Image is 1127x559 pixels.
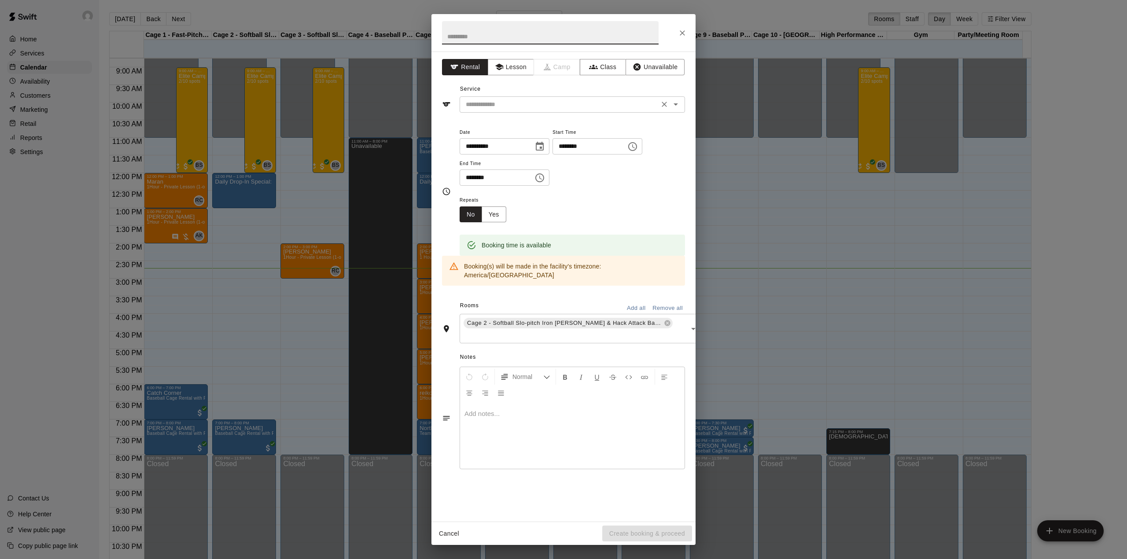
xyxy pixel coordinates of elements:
[482,206,506,223] button: Yes
[497,369,554,385] button: Formatting Options
[462,369,477,385] button: Undo
[670,98,682,110] button: Open
[464,318,673,328] div: Cage 2 - Softball Slo-pitch Iron [PERSON_NAME] & Hack Attack Baseball Pitching Machine
[589,369,604,385] button: Format Underline
[674,25,690,41] button: Close
[464,258,678,283] div: Booking(s) will be made in the facility's timezone: America/[GEOGRAPHIC_DATA]
[558,369,573,385] button: Format Bold
[442,59,488,75] button: Rental
[442,414,451,423] svg: Notes
[464,319,666,327] span: Cage 2 - Softball Slo-pitch Iron [PERSON_NAME] & Hack Attack Baseball Pitching Machine
[687,323,700,335] button: Open
[442,324,451,333] svg: Rooms
[478,385,493,401] button: Right Align
[624,138,641,155] button: Choose time, selected time is 3:00 PM
[637,369,652,385] button: Insert Link
[622,302,650,315] button: Add all
[552,127,642,139] span: Start Time
[482,237,551,253] div: Booking time is available
[605,369,620,385] button: Format Strikethrough
[460,206,506,223] div: outlined button group
[658,98,670,110] button: Clear
[534,59,580,75] span: Camps can only be created in the Services page
[460,158,549,170] span: End Time
[460,195,513,206] span: Repeats
[478,369,493,385] button: Redo
[580,59,626,75] button: Class
[574,369,589,385] button: Format Italics
[531,169,549,187] button: Choose time, selected time is 3:30 PM
[650,302,685,315] button: Remove all
[494,385,508,401] button: Justify Align
[531,138,549,155] button: Choose date, selected date is Aug 13, 2025
[621,369,636,385] button: Insert Code
[460,86,481,92] span: Service
[442,100,451,109] svg: Service
[657,369,672,385] button: Left Align
[488,59,534,75] button: Lesson
[460,206,482,223] button: No
[462,385,477,401] button: Center Align
[626,59,685,75] button: Unavailable
[460,350,685,364] span: Notes
[460,127,549,139] span: Date
[435,526,463,542] button: Cancel
[460,302,479,309] span: Rooms
[512,372,543,381] span: Normal
[442,187,451,196] svg: Timing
